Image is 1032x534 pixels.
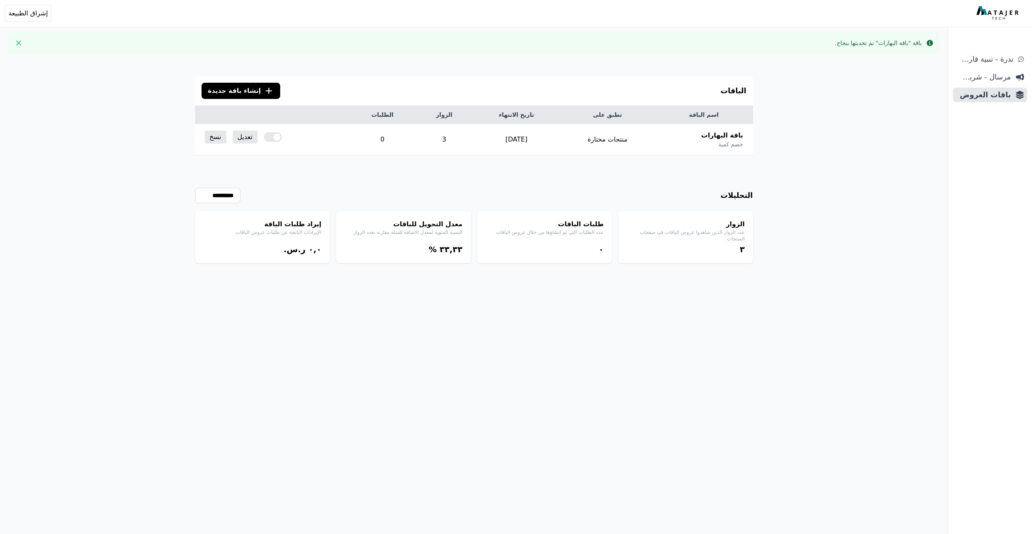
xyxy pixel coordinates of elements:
a: تعديل [233,131,257,144]
p: الإيرادات الناتجة عن طلبات عروض الباقات [203,229,322,236]
th: تطبق على [560,106,655,124]
th: اسم الباقة [655,106,753,124]
span: خصم كمية [718,140,743,148]
span: إشراق الطبيعة [9,9,48,18]
div: باقة "باقة البهارات" تم تحديثها بنجاح. [835,39,922,47]
a: نسخ [205,131,226,144]
span: باقات العروض [956,89,1011,101]
h4: إيراد طلبات الباقة [203,219,322,229]
th: الطلبات [349,106,416,124]
td: 0 [349,124,416,155]
span: ندرة - تنبية قارب علي النفاذ [956,54,1013,65]
button: إنشاء باقة جديدة [202,83,281,99]
h4: الزوار [626,219,745,229]
iframe: chat widget [998,502,1024,526]
img: MatajerTech Logo [976,6,1021,21]
span: ر.س. [283,244,305,254]
span: % [429,244,437,254]
div: ۰ [485,244,604,255]
p: النسبة المئوية لمعدل الاضافة للسلة مقارنة بعدد الزوار [344,229,463,236]
button: إشراق الطبيعة [5,5,51,22]
td: 3 [416,124,473,155]
td: [DATE] [473,124,560,155]
button: Close [12,36,25,49]
p: عدد الزوار الذين شاهدوا عروض الباقات في صفحات المنتجات [626,229,745,242]
bdi: ۰,۰ [308,244,321,254]
div: ۳ [626,244,745,255]
th: الزوار [416,106,473,124]
bdi: ۳۳,۳۳ [440,244,462,254]
h4: طلبات الباقات [485,219,604,229]
th: تاريخ الانتهاء [473,106,560,124]
td: منتجات مختارة [560,124,655,155]
h4: معدل التحويل للباقات [344,219,463,229]
p: عدد الطلبات التي تم إنشاؤها من خلال عروض الباقات [485,229,604,236]
span: مرسال - شريط دعاية [956,71,1011,83]
span: إنشاء باقة جديدة [208,86,261,96]
h3: التحليلات [721,190,753,201]
h3: الباقات [721,85,747,97]
span: باقة البهارات [701,131,743,140]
